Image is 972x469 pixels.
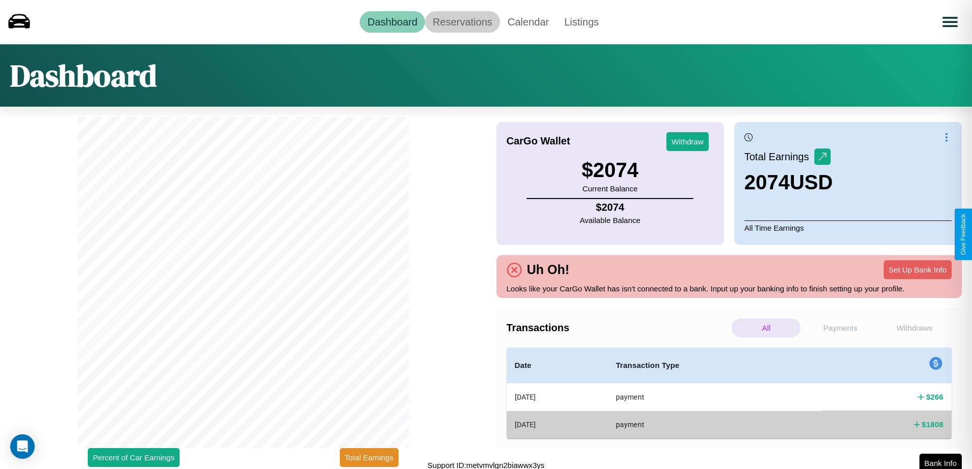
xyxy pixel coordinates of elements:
[732,318,801,337] p: All
[936,8,964,36] button: Open menu
[582,159,638,182] h3: $ 2074
[507,411,608,438] th: [DATE]
[507,135,570,147] h4: CarGo Wallet
[582,182,638,195] p: Current Balance
[360,11,425,33] a: Dashboard
[926,391,943,402] h4: $ 266
[608,383,823,411] th: payment
[507,282,952,295] p: Looks like your CarGo Wallet has isn't connected to a bank. Input up your banking info to finish ...
[425,11,500,33] a: Reservations
[500,11,557,33] a: Calendar
[880,318,949,337] p: Withdraws
[922,419,943,430] h4: $ 1808
[507,348,952,438] table: simple table
[744,220,952,235] p: All Time Earnings
[10,434,35,459] div: Open Intercom Messenger
[580,213,640,227] p: Available Balance
[340,448,398,467] button: Total Earnings
[88,448,180,467] button: Percent of Car Earnings
[744,147,814,166] p: Total Earnings
[515,359,600,372] h4: Date
[580,202,640,213] h4: $ 2074
[507,383,608,411] th: [DATE]
[10,55,157,96] h1: Dashboard
[960,214,967,255] div: Give Feedback
[744,171,833,194] h3: 2074 USD
[616,359,814,372] h4: Transaction Type
[806,318,875,337] p: Payments
[557,11,607,33] a: Listings
[608,411,823,438] th: payment
[884,260,952,279] button: Set Up Bank Info
[522,262,575,277] h4: Uh Oh!
[666,132,709,151] button: Withdraw
[507,322,729,334] h4: Transactions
